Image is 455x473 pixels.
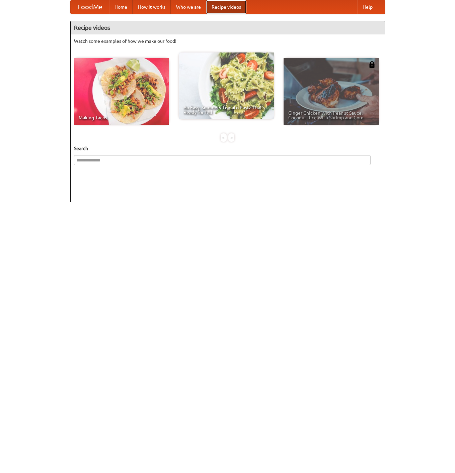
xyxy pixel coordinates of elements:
h4: Recipe videos [71,21,385,34]
a: Who we are [171,0,206,14]
img: 483408.png [369,61,375,68]
a: Recipe videos [206,0,246,14]
span: Making Tacos [79,115,164,120]
a: Home [109,0,133,14]
div: » [228,133,234,142]
a: Help [357,0,378,14]
a: An Easy, Summery Tomato Pasta That's Ready for Fall [179,52,274,119]
p: Watch some examples of how we make our food! [74,38,381,44]
a: Making Tacos [74,58,169,125]
span: An Easy, Summery Tomato Pasta That's Ready for Fall [183,105,269,115]
a: FoodMe [71,0,109,14]
h5: Search [74,145,381,152]
div: « [221,133,227,142]
a: How it works [133,0,171,14]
